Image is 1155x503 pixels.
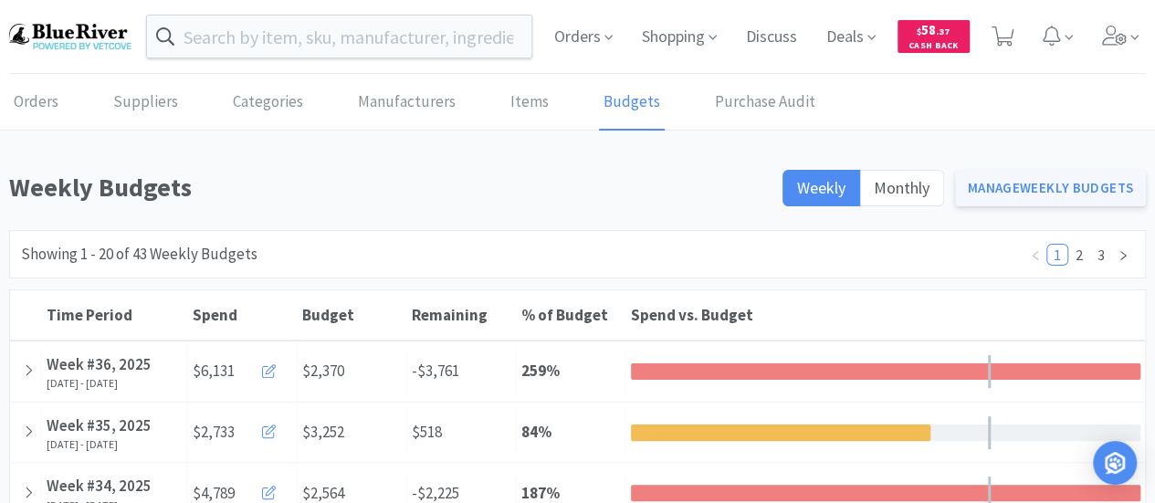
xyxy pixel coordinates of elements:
li: 1 [1046,244,1068,266]
div: Week #34, 2025 [47,474,183,498]
li: Previous Page [1024,244,1046,266]
span: Cash Back [908,41,959,53]
strong: 84 % [521,422,551,442]
span: . 37 [936,26,950,37]
span: -$2,225 [412,483,459,503]
div: Time Period [47,305,184,325]
a: Categories [228,75,308,131]
span: Monthly [874,177,929,198]
div: Remaining [412,305,512,325]
div: Spend [193,305,293,325]
a: 1 [1047,245,1067,265]
div: [DATE] - [DATE] [47,438,183,451]
span: $2,370 [302,361,344,381]
span: $2,733 [193,420,235,445]
a: ManageWeekly Budgets [955,170,1147,206]
input: Search by item, sku, manufacturer, ingredient, size... [147,16,531,58]
a: Orders [9,75,63,131]
a: Discuss [739,29,804,46]
span: 58 [917,21,950,38]
li: Next Page [1112,244,1134,266]
span: $2,564 [302,483,344,503]
div: [DATE] - [DATE] [47,377,183,390]
i: icon: left [1030,250,1041,261]
div: Open Intercom Messenger [1093,441,1137,485]
li: 2 [1068,244,1090,266]
div: Week #35, 2025 [47,414,183,438]
span: $6,131 [193,359,235,383]
span: -$3,761 [412,361,459,381]
div: Budget [302,305,403,325]
a: Items [506,75,553,131]
i: icon: right [1118,250,1129,261]
a: Manufacturers [353,75,460,131]
a: Purchase Audit [710,75,820,131]
span: $518 [412,422,442,442]
a: 2 [1069,245,1089,265]
div: % of Budget [521,305,622,325]
div: Week #36, 2025 [47,352,183,377]
div: Showing 1 - 20 of 43 Weekly Budgets [21,242,257,267]
a: Suppliers [109,75,183,131]
img: b17b0d86f29542b49a2f66beb9ff811a.png [9,24,131,48]
span: Weekly [797,177,845,198]
li: 3 [1090,244,1112,266]
strong: 259 % [521,361,560,381]
a: Budgets [599,75,665,131]
span: $3,252 [302,422,344,442]
div: Spend vs. Budget [631,305,1140,325]
a: 3 [1091,245,1111,265]
span: $ [917,26,921,37]
h1: Weekly Budgets [9,167,772,208]
strong: 187 % [521,483,560,503]
a: $58.37Cash Back [898,12,970,61]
